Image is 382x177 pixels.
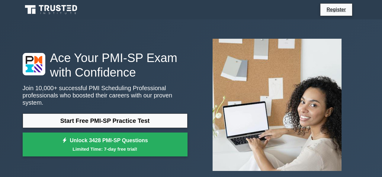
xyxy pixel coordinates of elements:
h1: Ace Your PMI-SP Exam with Confidence [23,51,188,80]
a: Start Free PMI-SP Practice Test [23,113,188,128]
a: Register [323,6,349,13]
a: Unlock 3428 PMI-SP QuestionsLimited Time: 7-day free trial! [23,133,188,157]
small: Limited Time: 7-day free trial! [30,146,180,152]
p: Join 10,000+ successful PMI Scheduling Professional professionals who boosted their careers with ... [23,84,188,106]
